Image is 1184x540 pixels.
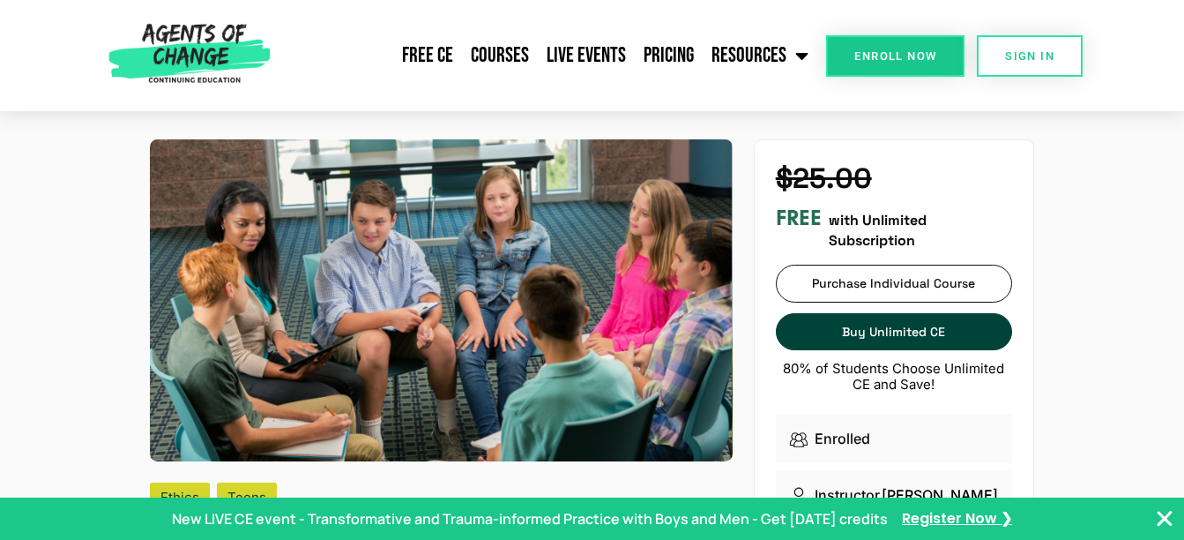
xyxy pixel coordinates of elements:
[278,34,817,78] nav: Menu
[776,206,822,231] h3: FREE
[1154,508,1175,529] button: Close Banner
[902,509,1012,529] a: Register Now ❯
[393,34,462,78] a: Free CE
[977,35,1083,77] a: SIGN IN
[815,484,880,506] p: Instructor
[882,484,998,506] p: [PERSON_NAME]
[1005,50,1054,62] span: SIGN IN
[217,483,277,513] div: Teens
[150,139,733,461] img: Ethical Considerations with Kids and Teens (3 Ethics CE Credit)
[776,265,1012,303] a: Purchase Individual Course
[854,50,936,62] span: Enroll Now
[776,361,1012,393] p: 80% of Students Choose Unlimited CE and Save!
[776,161,1012,195] h4: $25.00
[812,276,975,291] span: Purchase Individual Course
[815,428,870,449] p: Enrolled
[462,34,538,78] a: Courses
[826,35,964,77] a: Enroll Now
[776,313,1012,351] a: Buy Unlimited CE
[635,34,703,78] a: Pricing
[150,483,210,513] div: Ethics
[538,34,635,78] a: Live Events
[776,206,1012,251] div: with Unlimited Subscription
[703,34,817,78] a: Resources
[842,325,945,340] span: Buy Unlimited CE
[172,508,888,529] p: New LIVE CE event - Transformative and Trauma-informed Practice with Boys and Men - Get [DATE] cr...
